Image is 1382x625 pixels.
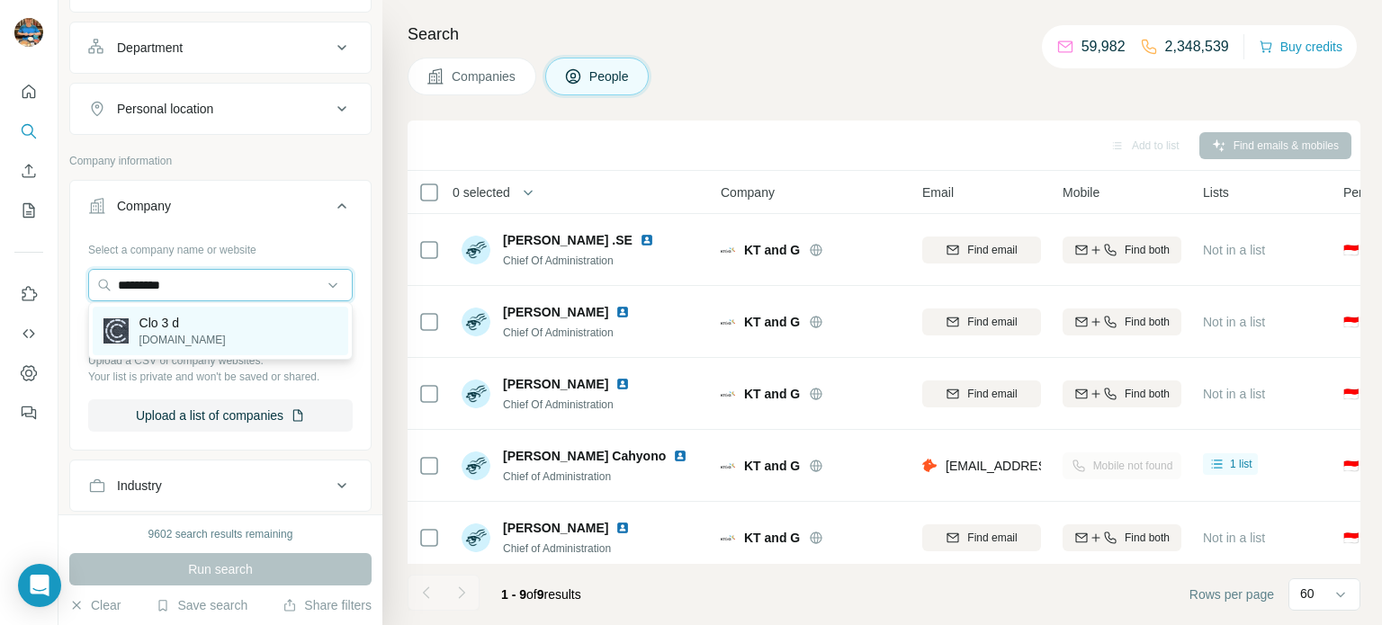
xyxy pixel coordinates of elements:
div: Department [117,39,183,57]
img: LinkedIn logo [615,377,630,391]
img: Avatar [462,379,490,408]
img: Logo of KT and G [721,459,735,473]
img: Avatar [14,18,43,47]
img: Logo of KT and G [721,387,735,401]
div: Industry [117,477,162,495]
span: Companies [452,67,517,85]
span: 🇮🇩 [1343,529,1359,547]
span: 🇮🇩 [1343,457,1359,475]
img: LinkedIn logo [615,305,630,319]
button: Find both [1063,308,1181,335]
div: Personal location [117,100,213,118]
span: 1 - 9 [501,587,526,602]
span: [PERSON_NAME] .SE [503,233,633,247]
span: 🇮🇩 [1343,313,1359,331]
span: Mobile [1063,183,1099,201]
span: Chief Of Administration [503,398,614,411]
p: Clo 3 d [139,314,226,332]
span: Email [922,183,954,201]
span: People [589,67,631,85]
button: Buy credits [1259,34,1342,59]
img: Avatar [462,451,490,480]
img: LinkedIn logo [640,233,654,247]
span: Chief Of Administration [503,254,614,267]
span: Rows per page [1189,585,1274,603]
button: Dashboard [14,357,43,389]
img: Logo of KT and G [721,531,735,545]
h4: Search [408,22,1360,47]
button: Search [14,115,43,147]
span: [EMAIL_ADDRESS][DOMAIN_NAME] [946,459,1159,473]
span: 0 selected [453,183,510,201]
button: Clear [69,596,121,614]
button: Find both [1063,524,1181,551]
button: Find email [922,237,1041,263]
p: Company information [69,153,372,169]
img: LinkedIn logo [615,521,630,535]
span: KT and G [744,385,800,403]
span: Not in a list [1203,315,1265,329]
button: Save search [156,596,247,614]
img: Logo of KT and G [721,315,735,329]
span: Find both [1125,242,1170,258]
button: Feedback [14,397,43,429]
span: Company [721,183,775,201]
span: Not in a list [1203,531,1265,545]
img: LinkedIn logo [673,449,687,463]
button: Enrich CSV [14,155,43,187]
button: Upload a list of companies [88,399,353,432]
span: KT and G [744,529,800,547]
img: provider hunter logo [922,457,937,475]
span: Not in a list [1203,387,1265,401]
img: Avatar [462,236,490,264]
span: 9 [537,587,544,602]
span: Find both [1125,530,1170,546]
button: Find email [922,308,1041,335]
button: Find email [922,524,1041,551]
div: 9602 search results remaining [148,526,293,542]
button: My lists [14,194,43,227]
button: Industry [70,464,371,507]
span: results [501,587,581,602]
div: Company [117,197,171,215]
span: [PERSON_NAME] Cahyono [503,449,666,463]
span: 1 list [1230,456,1252,472]
span: Not in a list [1203,243,1265,257]
button: Use Surfe on LinkedIn [14,278,43,310]
span: Find both [1125,314,1170,330]
span: Chief Of Administration [503,326,614,339]
span: of [526,587,537,602]
span: [PERSON_NAME] [503,519,608,537]
span: KT and G [744,313,800,331]
button: Department [70,26,371,69]
span: Find email [967,242,1017,258]
img: Avatar [462,308,490,336]
span: Find email [967,386,1017,402]
p: Upload a CSV of company websites. [88,353,353,369]
p: 60 [1300,585,1315,603]
span: 🇮🇩 [1343,241,1359,259]
button: Company [70,184,371,235]
button: Share filters [283,596,372,614]
div: Open Intercom Messenger [18,564,61,607]
img: Logo of KT and G [721,243,735,257]
span: [PERSON_NAME] [503,375,608,393]
span: KT and G [744,457,800,475]
img: Clo 3 d [103,318,129,344]
span: KT and G [744,241,800,259]
button: Find both [1063,237,1181,263]
span: 🇮🇩 [1343,385,1359,403]
button: Personal location [70,87,371,130]
span: Find email [967,530,1017,546]
div: Select a company name or website [88,235,353,258]
p: Your list is private and won't be saved or shared. [88,369,353,385]
p: [DOMAIN_NAME] [139,332,226,348]
span: Find email [967,314,1017,330]
button: Find both [1063,380,1181,407]
span: Lists [1203,183,1229,201]
p: 59,982 [1081,36,1126,58]
span: [PERSON_NAME] [503,305,608,319]
span: Chief of Administration [503,470,611,483]
span: Chief of Administration [503,542,611,555]
span: Find both [1125,386,1170,402]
